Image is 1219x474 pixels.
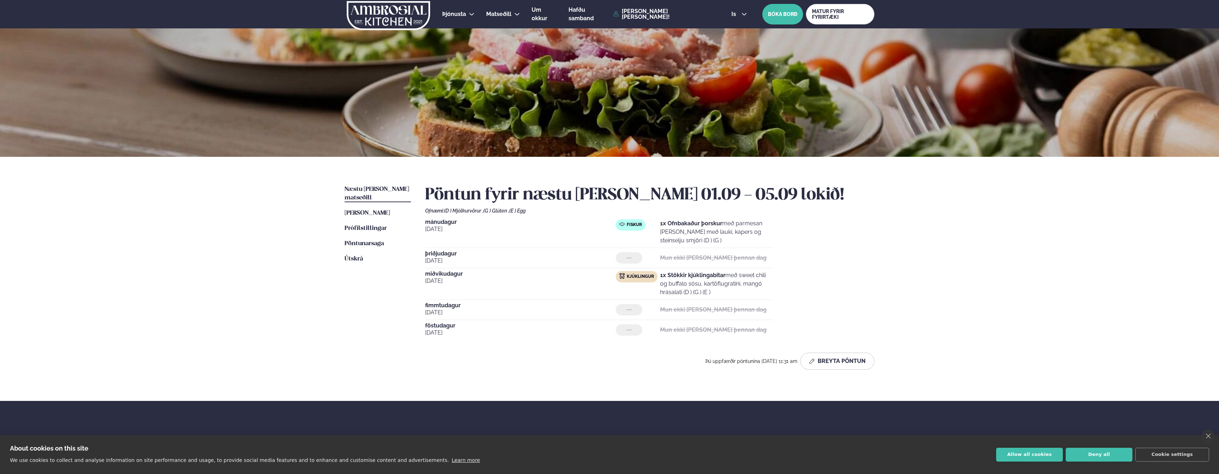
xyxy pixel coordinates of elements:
[619,273,625,279] img: chicken.svg
[345,241,384,247] span: Pöntunarsaga
[660,271,773,297] p: með sweet chili og buffalo sósu, kartöflugratíni, mangó hrásalati (D ) (G ) (E )
[345,256,363,262] span: Útskrá
[626,327,632,333] span: ---
[486,10,511,18] a: Matseðill
[345,209,390,217] a: [PERSON_NAME]
[425,208,874,214] div: Ofnæmi:
[10,457,449,463] p: We use cookies to collect and analyse information on site performance and usage, to provide socia...
[532,6,547,22] span: Um okkur
[10,445,88,452] strong: About cookies on this site
[425,303,616,308] span: fimmtudagur
[660,219,773,245] p: með parmesan [PERSON_NAME] með lauki, kapers og steinselju smjöri (D ) (G )
[626,307,632,313] span: ---
[345,185,411,202] a: Næstu [PERSON_NAME] matseðill
[486,11,511,17] span: Matseðill
[569,6,594,22] span: Hafðu samband
[660,326,767,333] strong: Mun ekki [PERSON_NAME] þennan dag
[509,208,526,214] span: (E ) Egg
[613,9,715,20] a: [PERSON_NAME] [PERSON_NAME]!
[425,308,616,317] span: [DATE]
[425,277,616,285] span: [DATE]
[726,11,752,17] button: is
[346,1,431,30] img: logo
[627,222,642,228] span: Fiskur
[483,208,509,214] span: (G ) Glúten ,
[660,254,767,261] strong: Mun ekki [PERSON_NAME] þennan dag
[806,4,874,24] a: MATUR FYRIR FYRIRTÆKI
[425,185,874,205] h2: Pöntun fyrir næstu [PERSON_NAME] 01.09 - 05.09 lokið!
[569,6,610,23] a: Hafðu samband
[444,208,483,214] span: (D ) Mjólkurvörur ,
[800,353,874,370] button: Breyta Pöntun
[442,11,466,17] span: Þjónusta
[1135,448,1209,462] button: Cookie settings
[425,329,616,337] span: [DATE]
[345,186,409,201] span: Næstu [PERSON_NAME] matseðill
[345,225,387,231] span: Prófílstillingar
[345,255,363,263] a: Útskrá
[345,210,390,216] span: [PERSON_NAME]
[619,221,625,227] img: fish.svg
[731,11,738,17] span: is
[452,457,480,463] a: Learn more
[345,239,384,248] a: Pöntunarsaga
[626,255,632,261] span: ---
[996,448,1063,462] button: Allow all cookies
[762,4,803,24] button: BÓKA BORÐ
[1202,430,1214,442] a: close
[425,323,616,329] span: föstudagur
[732,429,764,452] span: Hafðu samband
[442,10,466,18] a: Þjónusta
[425,257,616,265] span: [DATE]
[425,225,616,233] span: [DATE]
[425,271,616,277] span: miðvikudagur
[532,6,557,23] a: Um okkur
[705,358,797,364] span: Þú uppfærðir pöntunina [DATE] 11:31 am
[425,219,616,225] span: mánudagur
[660,306,767,313] strong: Mun ekki [PERSON_NAME] þennan dag
[627,274,654,280] span: Kjúklingur
[660,220,722,227] strong: 1x Ofnbakaður þorskur
[345,224,387,233] a: Prófílstillingar
[660,272,725,279] strong: 1x Stökkir kjúklingabitar
[425,251,616,257] span: þriðjudagur
[1066,448,1132,462] button: Deny all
